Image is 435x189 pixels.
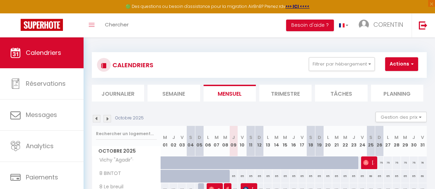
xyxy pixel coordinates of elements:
[384,126,392,156] th: 27
[375,126,384,156] th: 26
[111,57,153,73] h3: CALENDRIERS
[26,142,54,150] span: Analytics
[272,126,281,156] th: 14
[105,21,129,28] span: Chercher
[169,126,178,156] th: 02
[361,134,364,141] abbr: V
[186,126,195,156] th: 04
[384,156,392,169] div: 75
[349,126,358,156] th: 23
[247,170,255,182] div: 65
[267,134,269,141] abbr: L
[418,126,427,156] th: 31
[410,156,418,169] div: 75
[285,3,309,9] strong: >>> ICI <<<<
[115,115,144,121] p: Octobre 2025
[309,57,375,71] button: Filtrer par hébergement
[343,134,347,141] abbr: M
[375,170,384,182] div: 65
[358,170,367,182] div: 65
[384,170,392,182] div: 65
[232,134,235,141] abbr: J
[259,85,312,102] li: Trimestre
[283,134,287,141] abbr: M
[258,134,261,141] abbr: D
[290,170,298,182] div: 65
[421,134,424,141] abbr: V
[359,20,369,30] img: ...
[376,112,427,122] button: Gestion des prix
[335,134,339,141] abbr: M
[286,20,334,31] button: Besoin d'aide ?
[332,170,341,182] div: 65
[264,170,272,182] div: 65
[249,134,252,141] abbr: S
[354,13,412,37] a: ... CORENTIN
[178,126,186,156] th: 03
[255,170,264,182] div: 65
[238,126,247,156] th: 10
[26,173,58,181] span: Paiements
[221,126,229,156] th: 08
[392,156,401,169] div: 75
[306,170,315,182] div: 65
[324,170,332,182] div: 65
[403,134,407,141] abbr: M
[418,170,427,182] div: 69
[410,126,418,156] th: 30
[315,126,324,156] th: 19
[26,110,57,119] span: Messages
[292,134,295,141] abbr: J
[298,170,307,182] div: 65
[318,134,321,141] abbr: D
[96,128,157,140] input: Rechercher un logement...
[281,126,290,156] th: 15
[272,170,281,182] div: 65
[215,134,219,141] abbr: M
[327,134,329,141] abbr: L
[26,48,61,57] span: Calendriers
[264,126,272,156] th: 13
[369,134,372,141] abbr: S
[100,13,134,37] a: Chercher
[367,170,375,182] div: 68
[341,126,349,156] th: 22
[392,126,401,156] th: 28
[419,21,427,29] img: logout
[255,126,264,156] th: 12
[298,126,307,156] th: 17
[238,170,247,182] div: 65
[315,170,324,182] div: 65
[358,126,367,156] th: 24
[212,126,221,156] th: 07
[349,170,358,182] div: 65
[204,85,256,102] li: Mensuel
[172,134,175,141] abbr: J
[93,170,123,177] span: 8 BINTOT
[401,126,410,156] th: 29
[341,170,349,182] div: 65
[352,134,355,141] abbr: J
[229,170,238,182] div: 65
[93,156,135,164] span: Vichy "Agadir"·
[161,126,170,156] th: 01
[367,126,375,156] th: 25
[306,126,315,156] th: 18
[324,126,332,156] th: 20
[410,170,418,182] div: 65
[401,156,410,169] div: 75
[315,85,367,102] li: Tâches
[412,134,415,141] abbr: J
[21,19,63,31] img: Super Booking
[392,170,401,182] div: 65
[309,134,312,141] abbr: S
[418,156,427,169] div: 76
[274,134,279,141] abbr: M
[301,134,304,141] abbr: V
[181,134,184,141] abbr: V
[92,146,161,156] span: Octobre 2025
[385,57,418,71] button: Actions
[163,134,167,141] abbr: M
[387,134,389,141] abbr: L
[394,134,399,141] abbr: M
